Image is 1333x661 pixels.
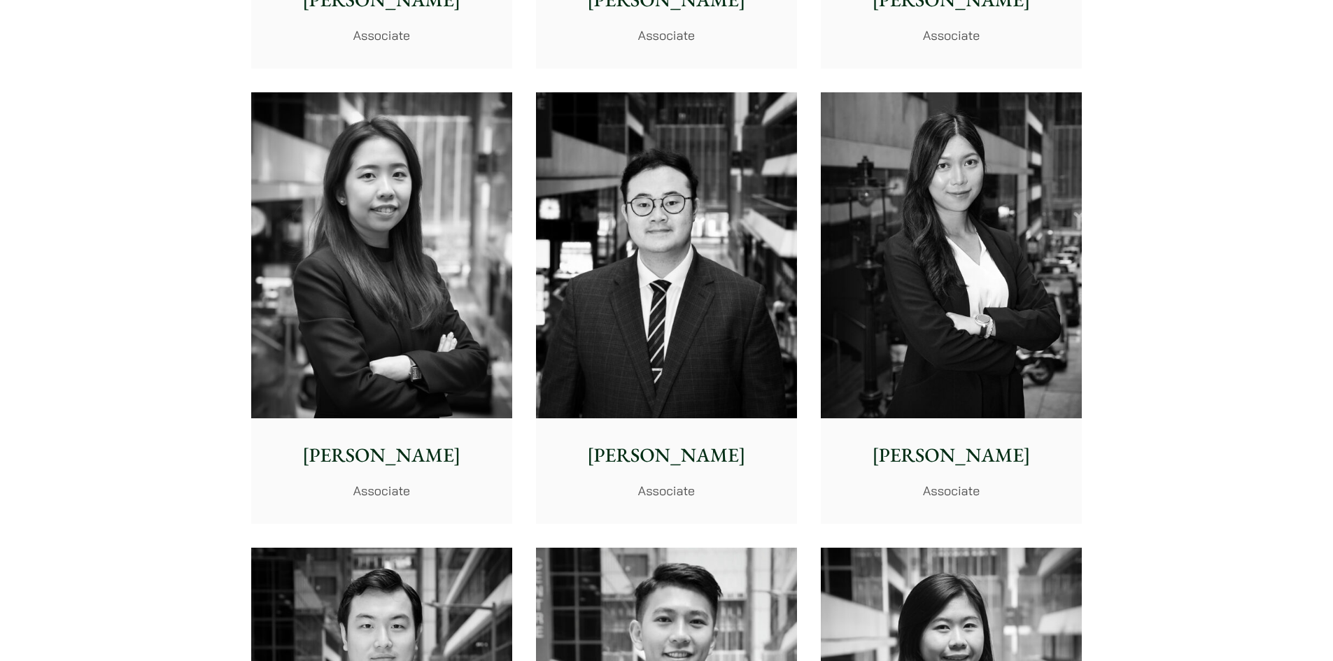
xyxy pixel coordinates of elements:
[251,92,512,525] a: [PERSON_NAME] Associate
[832,26,1071,45] p: Associate
[262,481,501,500] p: Associate
[262,26,501,45] p: Associate
[547,26,786,45] p: Associate
[832,481,1071,500] p: Associate
[821,92,1082,419] img: Joanne Lam photo
[821,92,1082,525] a: Joanne Lam photo [PERSON_NAME] Associate
[547,481,786,500] p: Associate
[536,92,797,525] a: [PERSON_NAME] Associate
[262,441,501,470] p: [PERSON_NAME]
[547,441,786,470] p: [PERSON_NAME]
[832,441,1071,470] p: [PERSON_NAME]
